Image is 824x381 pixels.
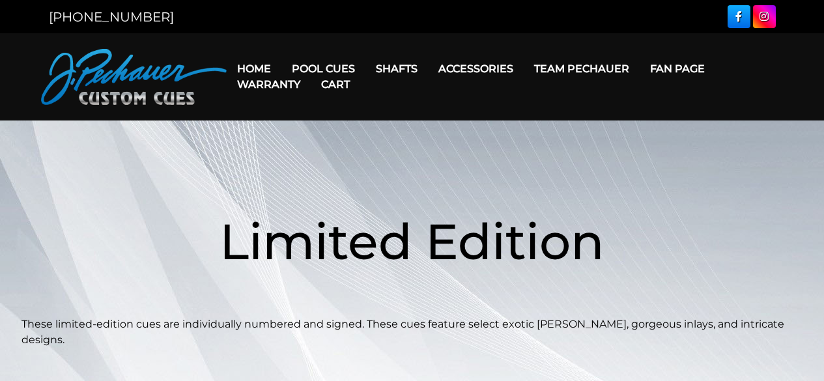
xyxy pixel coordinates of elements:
[41,49,227,105] img: Pechauer Custom Cues
[227,68,311,101] a: Warranty
[640,52,715,85] a: Fan Page
[524,52,640,85] a: Team Pechauer
[311,68,360,101] a: Cart
[21,317,803,348] p: These limited-edition cues are individually numbered and signed. These cues feature select exotic...
[220,211,604,272] span: Limited Edition
[281,52,365,85] a: Pool Cues
[428,52,524,85] a: Accessories
[49,9,174,25] a: [PHONE_NUMBER]
[365,52,428,85] a: Shafts
[227,52,281,85] a: Home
